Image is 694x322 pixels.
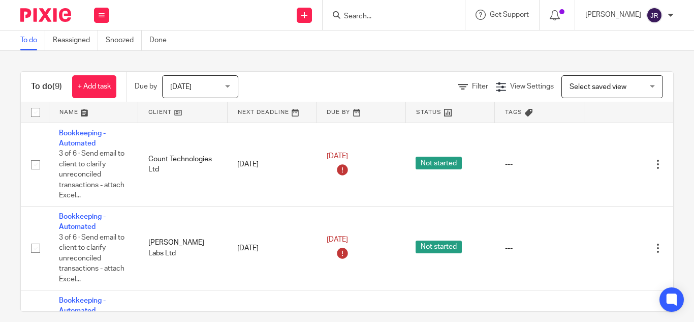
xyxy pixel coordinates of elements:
td: [DATE] [227,207,317,290]
td: Count Technologies Ltd [138,123,228,207]
span: [DATE] [170,83,192,91]
a: Reassigned [53,31,98,50]
span: Not started [416,157,462,169]
p: [PERSON_NAME] [585,10,641,20]
td: [DATE] [227,123,317,207]
a: Bookkeeping - Automated [59,297,106,314]
img: svg%3E [646,7,663,23]
span: [DATE] [327,237,348,244]
span: (9) [52,82,62,91]
a: Bookkeeping - Automated [59,130,106,147]
div: --- [505,243,574,253]
span: Tags [505,109,522,115]
span: 3 of 6 · Send email to client to clarify unreconciled transactions - attach Excel... [59,234,124,283]
a: To do [20,31,45,50]
span: Filter [472,83,488,90]
span: 3 of 6 · Send email to client to clarify unreconciled transactions - attach Excel... [59,150,124,199]
span: [DATE] [327,153,348,160]
a: Done [149,31,174,50]
a: + Add task [72,75,116,98]
td: [PERSON_NAME] Labs Ltd [138,207,228,290]
span: Not started [416,241,462,253]
h1: To do [31,81,62,92]
input: Search [343,12,434,21]
span: View Settings [510,83,554,90]
a: Snoozed [106,31,142,50]
span: Get Support [490,11,529,18]
span: Select saved view [570,83,626,91]
a: Bookkeeping - Automated [59,213,106,230]
p: Due by [135,81,157,92]
div: --- [505,159,574,169]
img: Pixie [20,8,71,22]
